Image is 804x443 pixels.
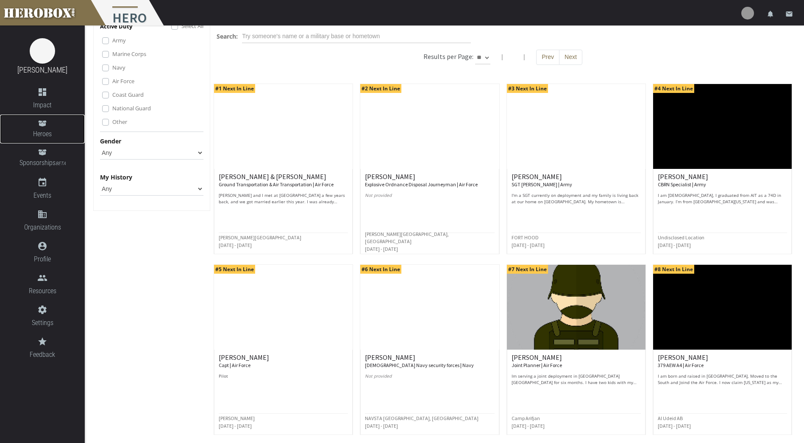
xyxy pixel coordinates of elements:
[360,84,401,93] span: #2 Next In Line
[365,373,494,386] p: Not provided
[512,192,641,205] p: I'm a SGT currently on deployment and my family is living back at our home on [GEOGRAPHIC_DATA]. ...
[653,265,694,274] span: #8 Next In Line
[112,117,127,126] label: Other
[217,31,238,41] label: Search:
[785,10,793,18] i: email
[112,36,126,45] label: Army
[365,246,398,252] small: [DATE] - [DATE]
[658,415,683,421] small: Al Udeid AB
[112,76,134,86] label: Air Force
[658,423,691,429] small: [DATE] - [DATE]
[512,242,545,248] small: [DATE] - [DATE]
[365,354,494,369] h6: [PERSON_NAME]
[214,84,353,254] a: #1 Next In Line [PERSON_NAME] & [PERSON_NAME] Ground Transportation & Air Transportation | Air Fo...
[219,415,255,421] small: [PERSON_NAME]
[658,242,691,248] small: [DATE] - [DATE]
[506,84,646,254] a: #3 Next In Line [PERSON_NAME] SGT [PERSON_NAME] | Army I'm a SGT currently on deployment and my f...
[365,423,398,429] small: [DATE] - [DATE]
[56,161,66,166] small: BETA
[658,354,787,369] h6: [PERSON_NAME]
[658,173,787,188] h6: [PERSON_NAME]
[653,84,694,93] span: #4 Next In Line
[100,136,121,146] label: Gender
[219,192,348,205] p: [PERSON_NAME] and I met at [GEOGRAPHIC_DATA] a few years back, and we got married earlier this ye...
[365,231,449,245] small: [PERSON_NAME][GEOGRAPHIC_DATA], [GEOGRAPHIC_DATA]
[181,21,203,31] label: Select All
[214,84,255,93] span: #1 Next In Line
[512,362,562,368] small: Joint Planner | Air Force
[360,264,499,435] a: #6 Next In Line [PERSON_NAME] [DEMOGRAPHIC_DATA] Navy security forces | Navy Not provided NAVSTA ...
[365,415,479,421] small: NAVSTA [GEOGRAPHIC_DATA], [GEOGRAPHIC_DATA]
[214,264,353,435] a: #5 Next In Line [PERSON_NAME] Capt | Air Force Pilot [PERSON_NAME] [DATE] - [DATE]
[112,104,151,113] label: National Guard
[219,423,252,429] small: [DATE] - [DATE]
[242,30,471,43] input: Try someone's name or a military base or hometown
[360,84,499,254] a: #2 Next In Line [PERSON_NAME] Explosive Ordnance Disposal Journeyman | Air Force Not provided [PE...
[512,234,539,241] small: FORT HOOD
[512,173,641,188] h6: [PERSON_NAME]
[512,415,540,421] small: Camp Arifjan
[512,354,641,369] h6: [PERSON_NAME]
[112,63,125,72] label: Navy
[112,49,146,59] label: Marine Corps
[501,53,504,61] span: |
[100,172,132,182] label: My History
[559,50,582,65] button: Next
[653,264,792,435] a: #8 Next In Line [PERSON_NAME] 379 AEW A4 | Air Force I am born and raised in [GEOGRAPHIC_DATA], M...
[658,192,787,205] p: I am [DEMOGRAPHIC_DATA], I graduated from AIT as a 74D in January. I’m from [GEOGRAPHIC_DATA][US_...
[112,90,144,99] label: Coast Guard
[506,264,646,435] a: #7 Next In Line [PERSON_NAME] Joint Planner | Air Force Im serving a joint deployment in [GEOGRAP...
[658,362,704,368] small: 379 AEW A4 | Air Force
[219,362,250,368] small: Capt | Air Force
[423,52,473,61] h6: Results per Page:
[523,53,526,61] span: |
[741,7,754,20] img: user-image
[507,84,548,93] span: #3 Next In Line
[219,234,301,241] small: [PERSON_NAME][GEOGRAPHIC_DATA]
[365,181,478,188] small: Explosive Ordnance Disposal Journeyman | Air Force
[658,373,787,386] p: I am born and raised in [GEOGRAPHIC_DATA], Moved to the South and Joind the Air Force. I now clai...
[512,181,572,188] small: SGT [PERSON_NAME] | Army
[507,265,548,274] span: #7 Next In Line
[365,192,494,205] p: Not provided
[653,84,792,254] a: #4 Next In Line [PERSON_NAME] CBRN Specialist | Army I am [DEMOGRAPHIC_DATA], I graduated from AI...
[658,234,704,241] small: Undisclosed Location
[360,265,401,274] span: #6 Next In Line
[536,50,559,65] button: Prev
[365,173,494,188] h6: [PERSON_NAME]
[658,181,706,188] small: CBRN Specialist | Army
[219,242,252,248] small: [DATE] - [DATE]
[219,173,348,188] h6: [PERSON_NAME] & [PERSON_NAME]
[365,362,474,368] small: [DEMOGRAPHIC_DATA] Navy security forces | Navy
[512,423,545,429] small: [DATE] - [DATE]
[512,373,641,386] p: Im serving a joint deployment in [GEOGRAPHIC_DATA] [GEOGRAPHIC_DATA] for six months. I have two k...
[219,373,348,386] p: Pilot
[30,38,55,64] img: image
[219,354,348,369] h6: [PERSON_NAME]
[100,22,132,31] p: Active Duty
[214,265,255,274] span: #5 Next In Line
[17,65,67,74] a: [PERSON_NAME]
[767,10,774,18] i: notifications
[219,181,334,188] small: Ground Transportation & Air Transportation | Air Force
